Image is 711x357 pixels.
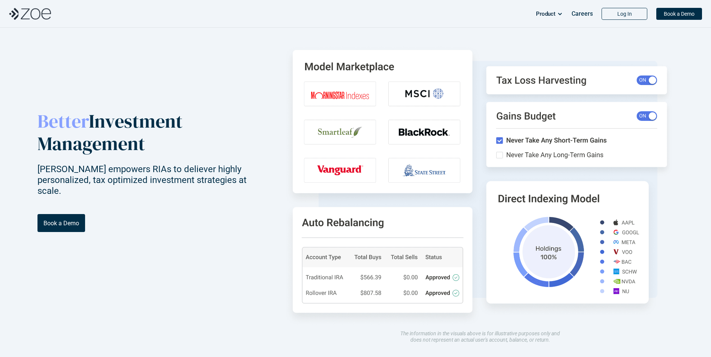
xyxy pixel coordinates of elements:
[37,110,267,155] p: Investment Management
[536,8,555,19] p: Product
[617,11,632,17] p: Log In
[410,336,550,342] em: does not represent an actual user's account, balance, or return.
[664,11,695,17] p: Book a Demo
[37,108,89,134] span: Better
[656,8,702,20] a: Book a Demo
[400,330,560,336] em: The information in the visuals above is for illustrative purposes only and
[572,10,593,17] p: Careers
[572,6,593,21] a: Careers
[37,214,85,232] a: Book a Demo
[43,220,79,227] p: Book a Demo
[602,8,647,20] a: Log In
[37,164,250,196] p: [PERSON_NAME] empowers RIAs to deliever highly personalized, tax optimized investment strategies ...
